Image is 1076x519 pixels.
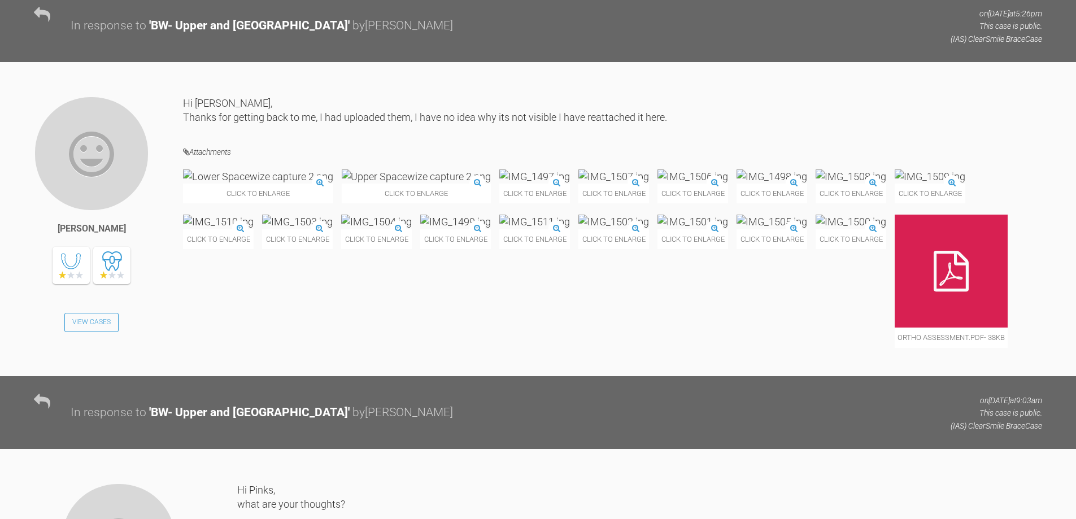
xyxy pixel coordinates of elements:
span: Ortho Assessment.pdf - 38KB [895,328,1008,347]
img: IMG_1497.jpg [499,169,570,184]
span: Click to enlarge [657,184,728,203]
span: Click to enlarge [737,184,807,203]
span: Click to enlarge [895,184,965,203]
span: Click to enlarge [262,229,333,249]
p: This case is public. [951,20,1042,32]
span: Click to enlarge [816,229,886,249]
p: on [DATE] at 9:03am [951,394,1042,407]
div: ' BW- Upper and [GEOGRAPHIC_DATA] ' [149,403,350,422]
div: by [PERSON_NAME] [352,403,453,422]
p: This case is public. [951,407,1042,419]
img: IMG_1504.jpg [341,215,412,229]
p: (IAS) ClearSmile Brace Case [951,420,1042,432]
a: View Cases [64,313,119,332]
p: (IAS) ClearSmile Brace Case [951,33,1042,45]
img: Upper Spacewize capture 2.png [342,169,491,184]
span: Click to enlarge [341,229,412,249]
img: IMG_1502.jpg [578,215,649,229]
img: IMG_1499.jpg [420,215,491,229]
img: IMG_1511.jpg [499,215,570,229]
div: In response to [71,403,146,422]
span: Click to enlarge [499,229,570,249]
span: Click to enlarge [420,229,491,249]
img: IMG_1506.jpg [657,169,728,184]
span: Click to enlarge [816,184,886,203]
img: IMG_1503.jpg [262,215,333,229]
span: Click to enlarge [499,184,570,203]
img: Lower Spacewize capture 2.png [183,169,333,184]
img: IMG_1501.jpg [657,215,728,229]
img: IMG_1508.jpg [816,169,886,184]
img: IMG_1507.jpg [578,169,649,184]
p: on [DATE] at 5:26pm [951,7,1042,20]
img: IMG_1509.jpg [895,169,965,184]
div: [PERSON_NAME] [58,221,126,236]
span: Click to enlarge [578,229,649,249]
span: Click to enlarge [183,184,333,203]
span: Click to enlarge [183,229,254,249]
img: Azffar Din [34,96,149,211]
span: Click to enlarge [578,184,649,203]
img: IMG_1498.jpg [737,169,807,184]
span: Click to enlarge [737,229,807,249]
div: In response to [71,16,146,36]
img: IMG_1510.jpg [183,215,254,229]
span: Click to enlarge [657,229,728,249]
div: Hi [PERSON_NAME], Thanks for getting back to me, I had uploaded them, I have no idea why its not ... [183,96,1042,128]
div: by [PERSON_NAME] [352,16,453,36]
img: IMG_1500.jpg [816,215,886,229]
span: Click to enlarge [342,184,491,203]
h4: Attachments [183,145,1042,159]
div: ' BW- Upper and [GEOGRAPHIC_DATA] ' [149,16,350,36]
img: IMG_1505.jpg [737,215,807,229]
